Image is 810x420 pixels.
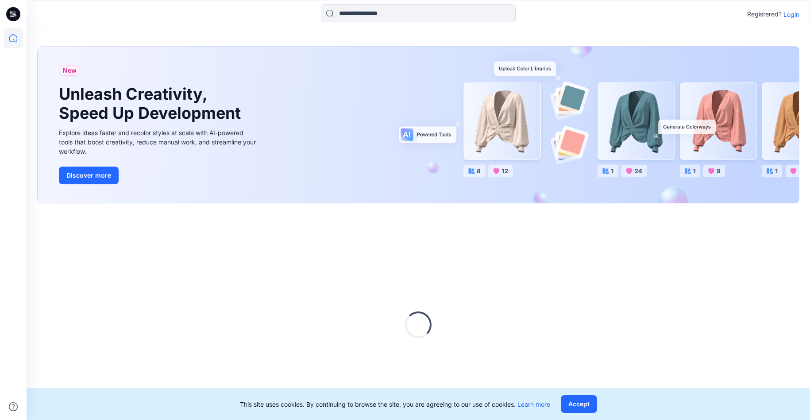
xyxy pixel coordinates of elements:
[59,167,119,184] button: Discover more
[517,401,550,408] a: Learn more
[747,9,782,19] p: Registered?
[59,128,258,156] div: Explore ideas faster and recolor styles at scale with AI-powered tools that boost creativity, red...
[59,167,258,184] a: Discover more
[783,10,799,19] p: Login
[63,65,77,76] span: New
[59,85,245,123] h1: Unleash Creativity, Speed Up Development
[240,400,550,409] p: This site uses cookies. By continuing to browse the site, you are agreeing to our use of cookies.
[561,395,597,413] button: Accept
